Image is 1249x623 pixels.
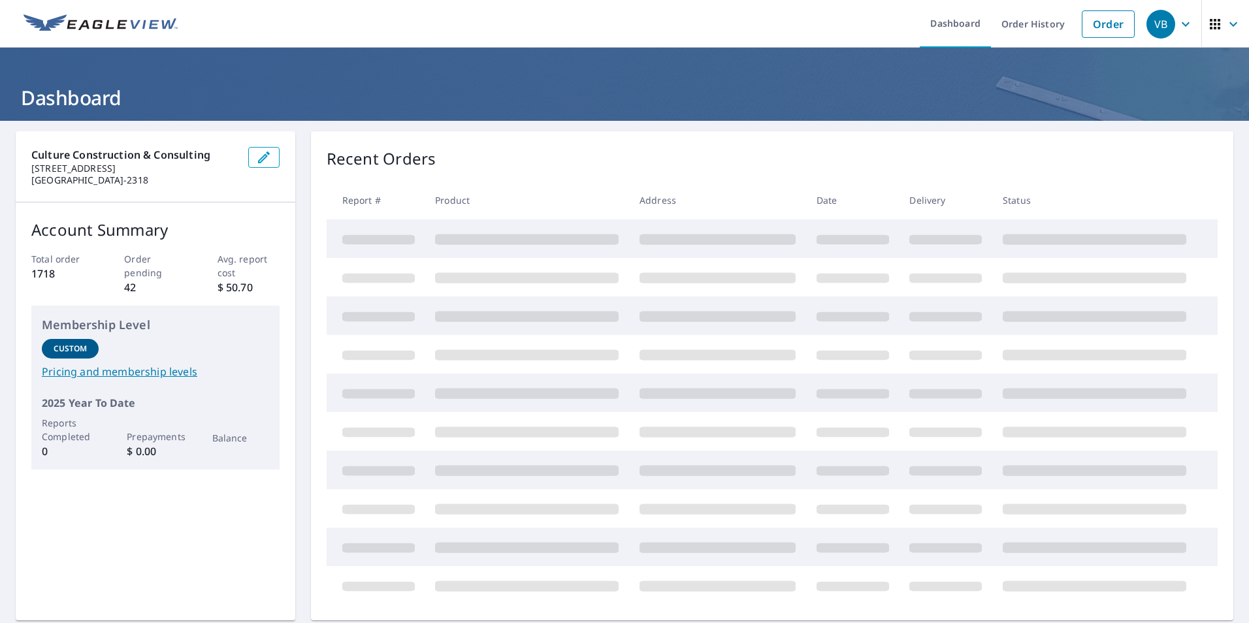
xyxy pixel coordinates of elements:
div: VB [1146,10,1175,39]
th: Report # [327,181,425,219]
p: Prepayments [127,430,184,443]
p: Total order [31,252,93,266]
th: Product [425,181,629,219]
p: $ 50.70 [218,280,280,295]
th: Delivery [899,181,992,219]
p: Account Summary [31,218,280,242]
th: Status [992,181,1197,219]
p: 0 [42,443,99,459]
p: Recent Orders [327,147,436,170]
p: Custom [54,343,88,355]
p: Balance [212,431,269,445]
th: Date [806,181,900,219]
th: Address [629,181,806,219]
p: 2025 Year To Date [42,395,269,411]
p: 42 [124,280,186,295]
p: $ 0.00 [127,443,184,459]
p: 1718 [31,266,93,281]
a: Pricing and membership levels [42,364,269,379]
a: Order [1082,10,1135,38]
p: Avg. report cost [218,252,280,280]
h1: Dashboard [16,84,1233,111]
p: Order pending [124,252,186,280]
p: Reports Completed [42,416,99,443]
img: EV Logo [24,14,178,34]
p: [GEOGRAPHIC_DATA]-2318 [31,174,238,186]
p: Membership Level [42,316,269,334]
p: [STREET_ADDRESS] [31,163,238,174]
p: Culture Construction & Consulting [31,147,238,163]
